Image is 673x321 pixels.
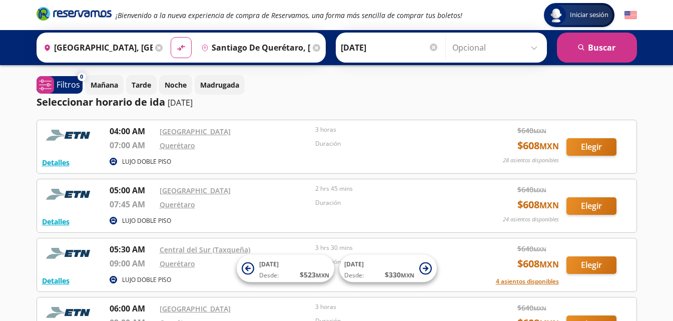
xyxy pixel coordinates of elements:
[315,125,466,134] p: 3 horas
[237,255,334,282] button: [DATE]Desde:$523MXN
[160,304,231,313] a: [GEOGRAPHIC_DATA]
[517,302,546,313] span: $ 640
[37,76,83,94] button: 0Filtros
[197,35,310,60] input: Buscar Destino
[110,257,155,269] p: 09:00 AM
[160,141,195,150] a: Querétaro
[539,200,559,211] small: MXN
[533,304,546,312] small: MXN
[517,256,559,271] span: $ 608
[110,243,155,255] p: 05:30 AM
[122,216,171,225] p: LUJO DOBLE PISO
[195,75,245,95] button: Madrugada
[503,156,559,165] p: 28 asientos disponibles
[110,198,155,210] p: 07:45 AM
[160,127,231,136] a: [GEOGRAPHIC_DATA]
[566,256,616,274] button: Elegir
[344,271,364,280] span: Desde:
[42,216,70,227] button: Detalles
[110,125,155,137] p: 04:00 AM
[624,9,637,22] button: English
[517,184,546,195] span: $ 640
[165,80,187,90] p: Noche
[110,184,155,196] p: 05:00 AM
[452,35,542,60] input: Opcional
[132,80,151,90] p: Tarde
[57,79,80,91] p: Filtros
[110,302,155,314] p: 06:00 AM
[42,275,70,286] button: Detalles
[533,127,546,135] small: MXN
[80,73,83,81] span: 0
[37,6,112,24] a: Brand Logo
[160,186,231,195] a: [GEOGRAPHIC_DATA]
[315,243,466,252] p: 3 hrs 30 mins
[385,269,414,280] span: $ 330
[159,75,192,95] button: Noche
[316,271,329,279] small: MXN
[160,245,250,254] a: Central del Sur (Taxqueña)
[160,259,195,268] a: Querétaro
[539,259,559,270] small: MXN
[533,245,546,253] small: MXN
[110,139,155,151] p: 07:00 AM
[122,157,171,166] p: LUJO DOBLE PISO
[341,35,439,60] input: Elegir Fecha
[315,139,466,148] p: Duración
[42,243,97,263] img: RESERVAMOS
[259,260,279,268] span: [DATE]
[85,75,124,95] button: Mañana
[315,184,466,193] p: 2 hrs 45 mins
[37,95,165,110] p: Seleccionar horario de ida
[539,141,559,152] small: MXN
[533,186,546,194] small: MXN
[200,80,239,90] p: Madrugada
[168,97,193,109] p: [DATE]
[42,125,97,145] img: RESERVAMOS
[566,138,616,156] button: Elegir
[503,215,559,224] p: 24 asientos disponibles
[557,33,637,63] button: Buscar
[339,255,437,282] button: [DATE]Desde:$330MXN
[315,302,466,311] p: 3 horas
[116,11,462,20] em: ¡Bienvenido a la nueva experiencia de compra de Reservamos, una forma más sencilla de comprar tus...
[42,157,70,168] button: Detalles
[91,80,118,90] p: Mañana
[315,198,466,207] p: Duración
[566,10,612,20] span: Iniciar sesión
[517,197,559,212] span: $ 608
[496,277,559,286] button: 4 asientos disponibles
[126,75,157,95] button: Tarde
[517,138,559,153] span: $ 608
[344,260,364,268] span: [DATE]
[40,35,153,60] input: Buscar Origen
[517,125,546,136] span: $ 640
[42,184,97,204] img: RESERVAMOS
[37,6,112,21] i: Brand Logo
[259,271,279,280] span: Desde:
[566,197,616,215] button: Elegir
[160,200,195,209] a: Querétaro
[300,269,329,280] span: $ 523
[122,275,171,284] p: LUJO DOBLE PISO
[401,271,414,279] small: MXN
[517,243,546,254] span: $ 640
